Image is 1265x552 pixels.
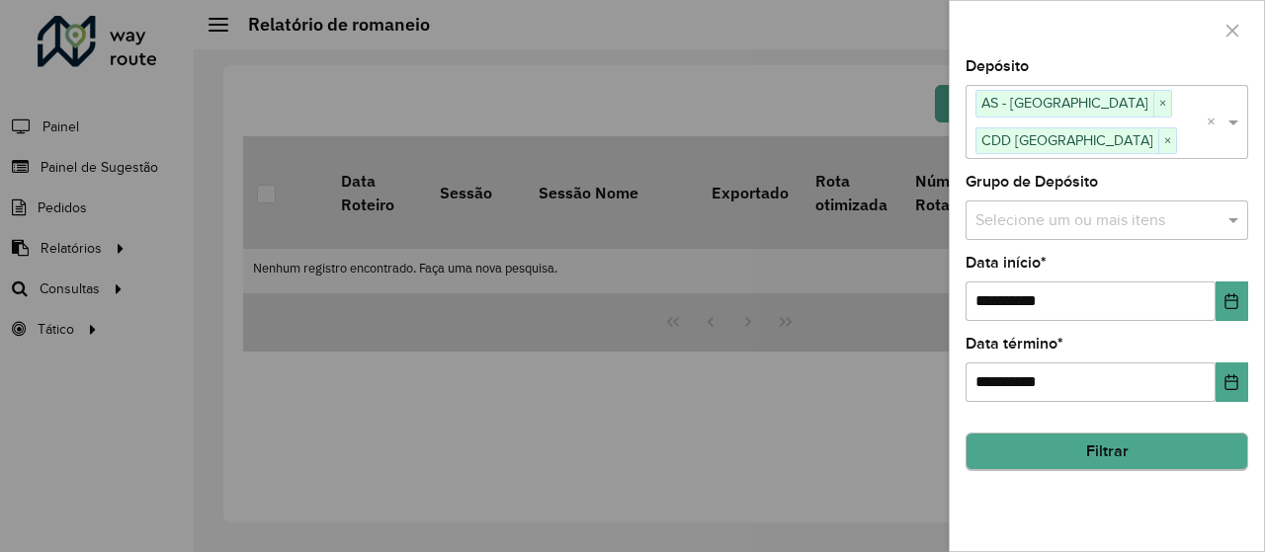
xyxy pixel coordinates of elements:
button: Choose Date [1216,281,1248,321]
span: AS - [GEOGRAPHIC_DATA] [976,91,1153,115]
span: × [1158,129,1176,153]
label: Data término [966,332,1063,355]
button: Choose Date [1216,362,1248,402]
label: Grupo de Depósito [966,170,1098,194]
span: CDD [GEOGRAPHIC_DATA] [976,128,1158,152]
label: Depósito [966,54,1029,78]
span: Clear all [1207,111,1223,134]
span: × [1153,92,1171,116]
label: Data início [966,251,1047,275]
button: Filtrar [966,433,1248,470]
